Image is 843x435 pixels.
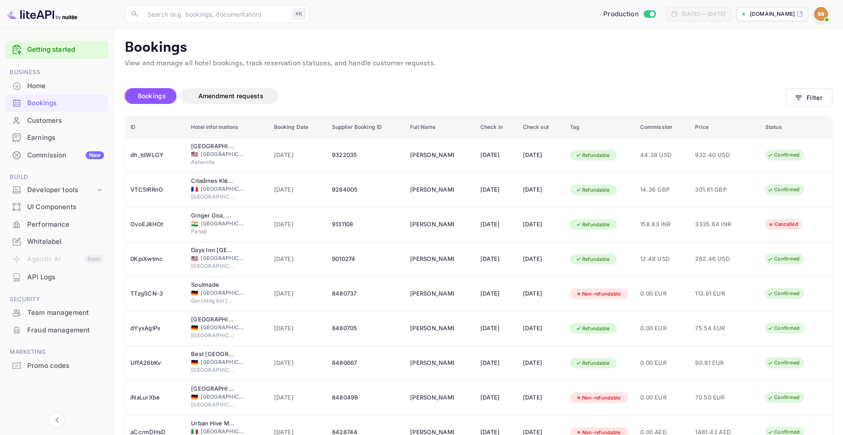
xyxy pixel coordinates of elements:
div: Confirmed [762,150,805,160]
span: Build [5,172,108,182]
div: dh_tdWLGY [130,148,180,162]
div: Patrick Macey [410,321,454,335]
span: 75.54 EUR [695,324,739,333]
div: Promo codes [27,361,104,371]
div: VTC5lRRnO [130,183,180,197]
div: Refundable [570,323,616,334]
span: [DATE] [274,393,321,403]
a: Team management [5,304,108,321]
div: Customers [27,116,104,126]
div: 8480499 [332,391,400,405]
div: Confirmed [762,184,805,195]
a: Promo codes [5,357,108,374]
button: Collapse navigation [49,412,65,428]
th: Supplier Booking ID [327,117,405,138]
div: Confirmed [762,253,805,264]
div: B&B Hotel Trier [191,315,235,324]
div: Patrick Macey [410,356,454,370]
span: 90.91 EUR [695,358,739,368]
div: OvoEJ8HOt [130,217,180,232]
span: Garching bei [GEOGRAPHIC_DATA] [191,297,235,305]
a: Getting started [27,45,104,55]
div: Soulmade [191,281,235,289]
div: Days Inn Bar Harbor [191,246,235,255]
div: API Logs [5,269,108,286]
th: Full Name [405,117,475,138]
div: Whitelabel [5,233,108,250]
a: API Logs [5,269,108,285]
div: Earnings [5,129,108,146]
span: [GEOGRAPHIC_DATA] [201,254,245,262]
div: Refundable [570,185,616,196]
div: ⌘K [292,8,306,20]
div: [DATE] [480,183,512,197]
div: UI Components [5,199,108,216]
div: 8480737 [332,287,400,301]
span: Panaji [191,228,235,235]
th: Check in [475,117,518,138]
span: 12.48 USD [640,254,684,264]
th: Booking Date [269,117,327,138]
div: API Logs [27,272,104,282]
div: Mohammad Shakir [410,217,454,232]
div: [DATE] [523,252,559,266]
div: Refundable [570,150,616,161]
div: Patrick Macey [410,287,454,301]
p: [DOMAIN_NAME] [750,10,795,18]
div: Home [27,81,104,91]
div: New [86,151,104,159]
span: Security [5,295,108,304]
div: Home [5,78,108,95]
div: [DATE] [523,391,559,405]
span: Germany [191,290,198,296]
div: Fraud management [5,322,108,339]
div: Rick Gengler [410,252,454,266]
div: [DATE] [523,183,559,197]
span: [DATE] [274,185,321,195]
p: View and manage all hotel bookings, track reservation statuses, and handle customer requests. [125,58,832,69]
span: [GEOGRAPHIC_DATA] [191,332,235,339]
div: Earnings [27,133,104,143]
div: Bookings [5,95,108,112]
div: 9010274 [332,252,400,266]
a: Whitelabel [5,233,108,250]
span: Bookings [138,92,166,100]
span: 158.83 INR [640,220,684,229]
div: Confirmed [762,357,805,368]
div: Developer tools [27,185,95,195]
div: Confirmed [762,392,805,403]
a: CommissionNew [5,147,108,163]
div: Team management [27,308,104,318]
span: [GEOGRAPHIC_DATA] [201,289,245,297]
div: Patrick Macey [410,391,454,405]
span: Production [603,9,639,19]
div: Refundable [570,254,616,265]
th: Status [760,117,832,138]
span: [GEOGRAPHIC_DATA] [191,366,235,374]
div: [DATE] [480,287,512,301]
div: [DATE] [480,148,512,162]
img: Sanjeev Shenoy [814,7,828,21]
a: Bookings [5,95,108,111]
div: [DATE] [523,217,559,232]
span: [GEOGRAPHIC_DATA] [201,150,245,158]
div: 8480667 [332,356,400,370]
div: Non-refundable [570,289,627,300]
span: 70.50 EUR [695,393,739,403]
span: Asheville [191,158,235,166]
span: [GEOGRAPHIC_DATA] [191,401,235,409]
div: Refundable [570,358,616,369]
span: 0.00 EUR [640,393,684,403]
span: Business [5,68,108,77]
th: Commission [635,117,690,138]
span: Germany [191,360,198,365]
span: [GEOGRAPHIC_DATA] [201,185,245,193]
span: [GEOGRAPHIC_DATA] [201,393,245,401]
span: [GEOGRAPHIC_DATA] [201,220,245,228]
div: [DATE] [480,217,512,232]
span: [DATE] [274,150,321,160]
button: Filter [786,89,832,107]
a: Customers [5,112,108,128]
div: iNaLurXbe [130,391,180,405]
